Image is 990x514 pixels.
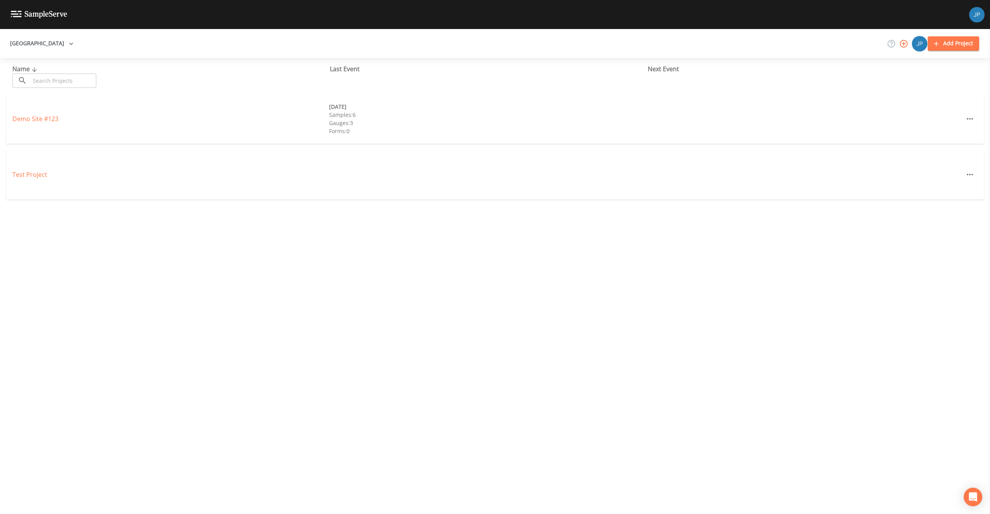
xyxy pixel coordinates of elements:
[912,36,927,51] img: 41241ef155101aa6d92a04480b0d0000
[12,170,47,179] a: Test Project
[12,65,39,73] span: Name
[11,11,67,18] img: logo
[329,119,646,127] div: Gauges: 3
[12,115,58,123] a: Demo Site #123
[928,36,979,51] button: Add Project
[964,488,982,506] div: Open Intercom Messenger
[648,64,965,74] div: Next Event
[30,74,96,88] input: Search Projects
[329,111,646,119] div: Samples: 6
[329,103,646,111] div: [DATE]
[330,64,647,74] div: Last Event
[7,36,77,51] button: [GEOGRAPHIC_DATA]
[911,36,928,51] div: Joshua gere Paul
[329,127,646,135] div: Forms: 0
[969,7,985,22] img: 41241ef155101aa6d92a04480b0d0000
